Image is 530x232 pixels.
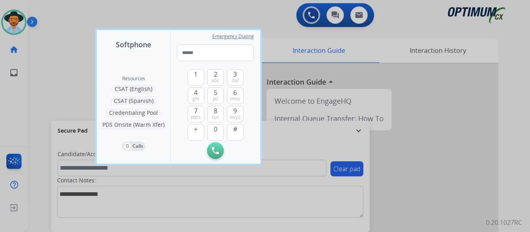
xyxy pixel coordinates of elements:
span: Softphone [116,39,151,50]
span: ghi [192,96,199,102]
button: Credentialing Pool [105,108,162,118]
span: 0 [214,124,217,134]
button: CSAT (English) [111,84,156,94]
span: wxyz [230,114,240,120]
button: PDS Onsite (Warm Xfer) [98,120,169,130]
span: 6 [233,88,237,97]
button: + [188,124,204,141]
button: 3def [227,69,244,86]
span: 9 [233,106,237,116]
span: 7 [194,106,198,116]
button: 1 [188,69,204,86]
span: pqrs [191,114,201,120]
span: 5 [214,88,217,97]
button: 2abc [207,69,224,86]
span: Emergency Dialing [212,33,254,40]
span: + [194,124,198,134]
span: 3 [233,70,237,79]
span: 1 [194,70,198,79]
p: 0.20.1027RC [486,218,522,227]
button: CSAT (Spanish) [110,96,157,106]
button: 0 [207,124,224,141]
span: # [233,124,237,134]
span: jkl [213,96,218,102]
button: 6mno [227,87,244,104]
span: def [232,77,239,84]
span: abc [211,77,219,84]
span: 4 [194,88,198,97]
button: 9wxyz [227,106,244,122]
span: mno [230,96,240,102]
img: call-button [212,147,219,154]
span: 2 [214,70,217,79]
p: 0 [124,143,131,150]
button: 4ghi [188,87,204,104]
p: Calls [132,143,143,150]
span: tuv [212,114,219,120]
button: 8tuv [207,106,224,122]
button: # [227,124,244,141]
button: 0Calls [122,141,146,151]
span: 8 [214,106,217,116]
button: 7pqrs [188,106,204,122]
span: Resources [122,75,145,82]
button: 5jkl [207,87,224,104]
